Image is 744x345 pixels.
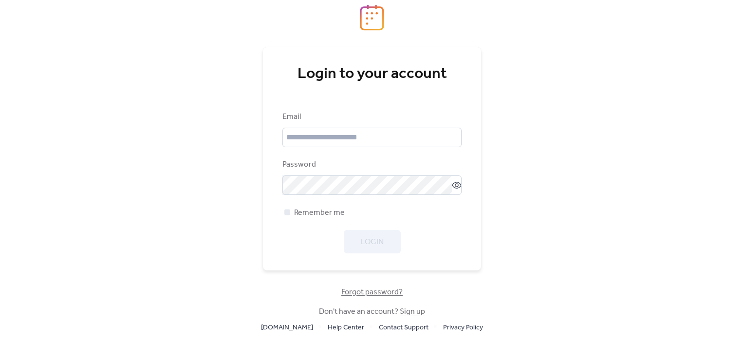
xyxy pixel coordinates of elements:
div: Login to your account [282,64,462,84]
span: Privacy Policy [443,322,483,334]
span: Remember me [294,207,345,219]
span: Don't have an account? [319,306,425,318]
span: Forgot password? [341,287,403,298]
a: Sign up [400,304,425,319]
a: Contact Support [379,321,428,333]
div: Email [282,111,460,123]
span: Contact Support [379,322,428,334]
img: logo [360,4,384,31]
a: Privacy Policy [443,321,483,333]
div: Password [282,159,460,171]
a: [DOMAIN_NAME] [261,321,313,333]
a: Forgot password? [341,289,403,295]
span: Help Center [328,322,364,334]
a: Help Center [328,321,364,333]
span: [DOMAIN_NAME] [261,322,313,334]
